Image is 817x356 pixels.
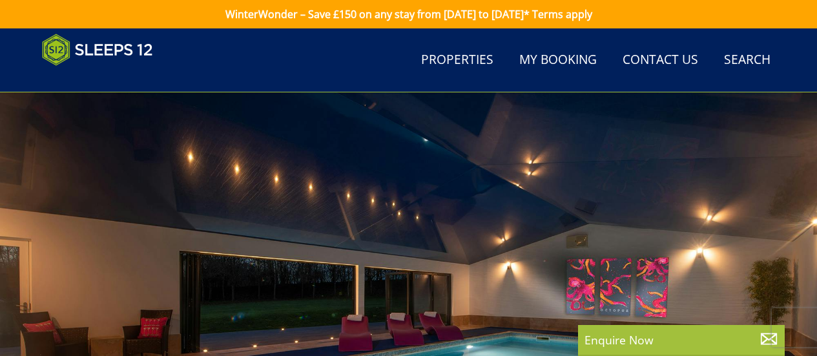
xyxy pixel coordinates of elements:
[514,46,602,75] a: My Booking
[617,46,703,75] a: Contact Us
[36,74,171,85] iframe: Customer reviews powered by Trustpilot
[584,331,778,348] p: Enquire Now
[416,46,499,75] a: Properties
[42,34,153,66] img: Sleeps 12
[719,46,776,75] a: Search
